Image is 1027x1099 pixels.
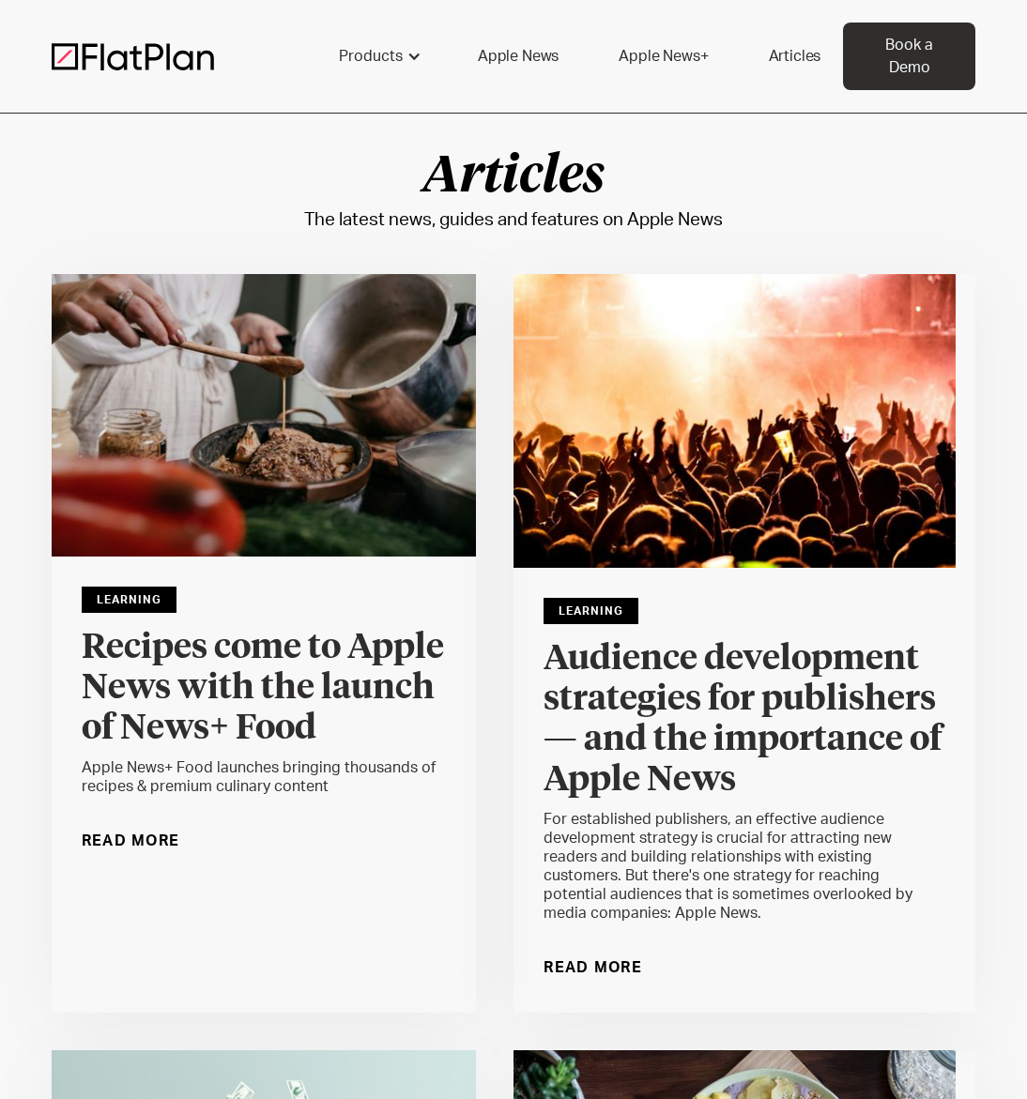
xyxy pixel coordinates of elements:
a: Apple News+ [596,34,730,79]
a: Book a Demo [843,23,975,90]
h4: Audience development strategies for publishers — and the importance of Apple News [544,639,945,801]
div: Products [339,45,403,68]
div: The latest news, guides and features on Apple News [304,205,723,237]
div: Products [316,34,440,79]
div: Book a Demo [866,34,953,79]
a: Apple News [455,34,581,79]
div: Apple News+ Food launches bringing thousands of recipes & premium culinary content [82,758,447,796]
h4: Recipes come to Apple News with the launch of News+ Food [82,628,447,749]
div: Learning [544,598,638,624]
a: Recipes come to Apple News with the launch of News+ Food [82,628,447,758]
a: Read More [82,826,180,856]
a: Read More [544,953,642,983]
div: Learning [82,587,176,613]
a: Articles [746,34,844,79]
div: For established publishers, an effective audience development strategy is crucial for attracting ... [544,810,945,923]
a: Audience development strategies for publishers — and the importance of Apple News [544,639,945,810]
em: Articles [422,152,605,203]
